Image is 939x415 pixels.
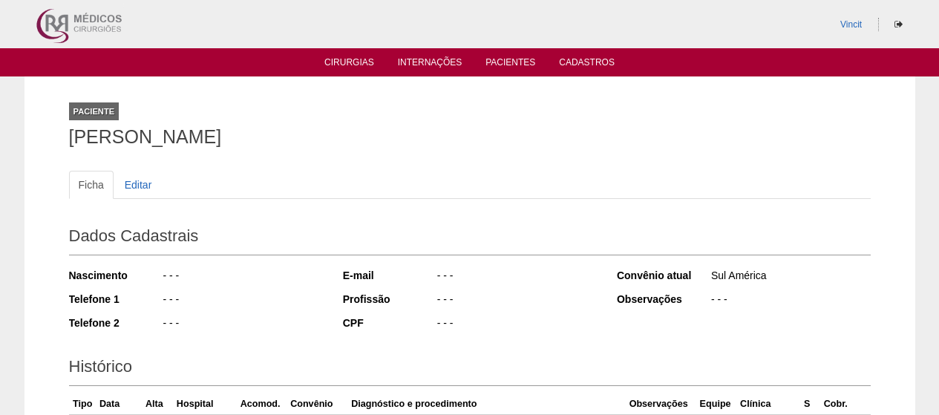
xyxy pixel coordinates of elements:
div: - - - [162,268,323,287]
div: Observações [617,292,710,307]
a: Editar [115,171,162,199]
div: E-mail [343,268,436,283]
div: - - - [162,316,323,334]
a: Cirurgias [324,57,374,72]
th: Equipe [697,393,737,415]
h1: [PERSON_NAME] [69,128,871,146]
a: Cadastros [559,57,615,72]
div: Sul América [710,268,871,287]
th: Cobr. [821,393,854,415]
i: Sair [894,20,903,29]
div: Paciente [69,102,120,120]
div: Profissão [343,292,436,307]
th: Hospital [174,393,238,415]
th: Tipo [69,393,96,415]
th: Data [96,393,135,415]
div: Convênio atual [617,268,710,283]
div: - - - [436,316,597,334]
th: Clínica [737,393,801,415]
a: Internações [398,57,462,72]
div: - - - [710,292,871,310]
div: Telefone 2 [69,316,162,330]
h2: Dados Cadastrais [69,221,871,255]
a: Ficha [69,171,114,199]
div: Telefone 1 [69,292,162,307]
th: Observações [626,393,697,415]
th: Diagnóstico e procedimento [348,393,626,415]
th: S [801,393,821,415]
th: Convênio [287,393,348,415]
a: Pacientes [485,57,535,72]
th: Acomod. [238,393,287,415]
div: CPF [343,316,436,330]
h2: Histórico [69,352,871,386]
div: - - - [436,268,597,287]
th: Alta [135,393,174,415]
a: Vincit [840,19,862,30]
div: Nascimento [69,268,162,283]
div: - - - [436,292,597,310]
div: - - - [162,292,323,310]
